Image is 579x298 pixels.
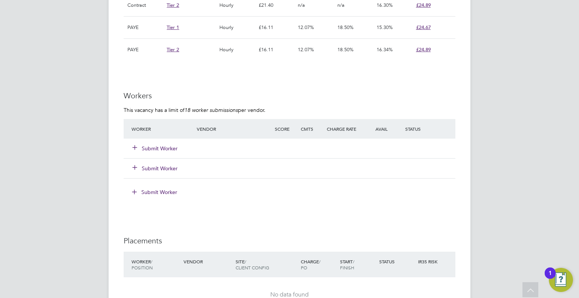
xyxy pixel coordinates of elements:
[257,17,296,38] div: £16.11
[126,17,165,38] div: PAYE
[325,122,364,136] div: Charge Rate
[337,24,354,31] span: 18.50%
[195,122,273,136] div: Vendor
[549,268,573,292] button: Open Resource Center, 1 new notification
[257,39,296,61] div: £16.11
[337,2,345,8] span: n/a
[337,46,354,53] span: 18.50%
[301,258,320,270] span: / PO
[416,46,431,53] span: £24.89
[416,2,431,8] span: £24.89
[133,145,178,152] button: Submit Worker
[124,236,455,246] h3: Placements
[299,122,325,136] div: Cmts
[340,258,354,270] span: / Finish
[218,39,257,61] div: Hourly
[167,2,179,8] span: Tier 2
[377,24,393,31] span: 15.30%
[130,255,182,274] div: Worker
[548,273,552,283] div: 1
[298,2,305,8] span: n/a
[124,91,455,101] h3: Workers
[133,165,178,172] button: Submit Worker
[236,258,269,270] span: / Client Config
[234,255,299,274] div: Site
[126,39,165,61] div: PAYE
[124,107,455,113] p: This vacancy has a limit of per vendor.
[218,17,257,38] div: Hourly
[299,255,338,274] div: Charge
[167,46,179,53] span: Tier 2
[377,255,417,268] div: Status
[167,24,179,31] span: Tier 1
[377,2,393,8] span: 16.30%
[273,122,299,136] div: Score
[416,255,442,268] div: IR35 Risk
[416,24,431,31] span: £24.67
[403,122,455,136] div: Status
[132,258,153,270] span: / Position
[377,46,393,53] span: 16.34%
[127,186,183,198] button: Submit Worker
[364,122,403,136] div: Avail
[184,107,238,113] em: 18 worker submissions
[298,46,314,53] span: 12.07%
[130,122,195,136] div: Worker
[298,24,314,31] span: 12.07%
[338,255,377,274] div: Start
[182,255,234,268] div: Vendor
